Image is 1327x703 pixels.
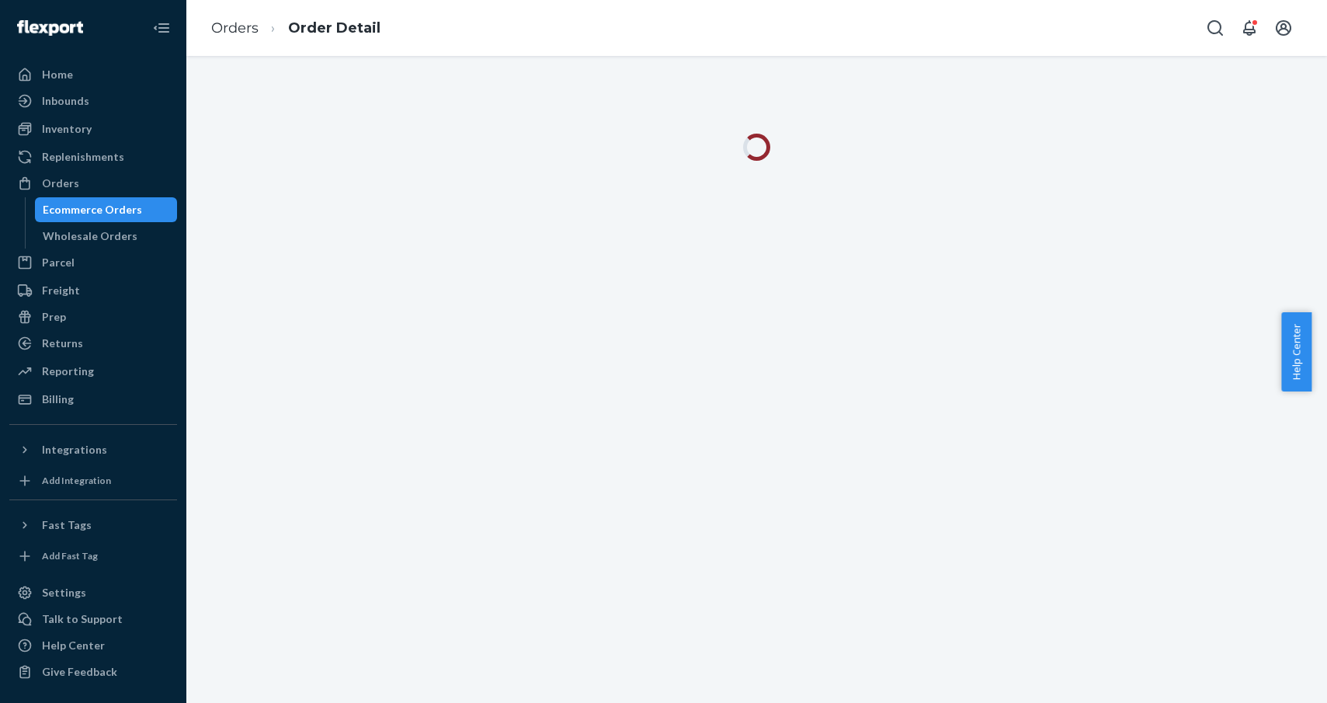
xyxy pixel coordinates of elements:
[9,89,177,113] a: Inbounds
[42,176,79,191] div: Orders
[211,19,259,37] a: Orders
[42,309,66,325] div: Prep
[42,638,105,653] div: Help Center
[42,442,107,458] div: Integrations
[42,121,92,137] div: Inventory
[9,278,177,303] a: Freight
[9,117,177,141] a: Inventory
[146,12,177,44] button: Close Navigation
[42,517,92,533] div: Fast Tags
[199,5,393,51] ol: breadcrumbs
[288,19,380,37] a: Order Detail
[9,468,177,493] a: Add Integration
[42,392,74,407] div: Billing
[42,474,111,487] div: Add Integration
[42,364,94,379] div: Reporting
[42,549,98,562] div: Add Fast Tag
[42,585,86,600] div: Settings
[9,359,177,384] a: Reporting
[42,664,117,680] div: Give Feedback
[35,224,178,249] a: Wholesale Orders
[42,149,124,165] div: Replenishments
[1268,12,1299,44] button: Open account menu
[9,305,177,329] a: Prep
[9,633,177,658] a: Help Center
[9,659,177,684] button: Give Feedback
[17,20,83,36] img: Flexport logo
[42,255,75,270] div: Parcel
[42,283,80,298] div: Freight
[9,437,177,462] button: Integrations
[43,202,142,218] div: Ecommerce Orders
[9,250,177,275] a: Parcel
[43,228,137,244] div: Wholesale Orders
[1200,12,1231,44] button: Open Search Box
[9,544,177,569] a: Add Fast Tag
[9,607,177,632] a: Talk to Support
[42,611,123,627] div: Talk to Support
[35,197,178,222] a: Ecommerce Orders
[1234,12,1265,44] button: Open notifications
[9,513,177,538] button: Fast Tags
[9,144,177,169] a: Replenishments
[1281,312,1311,392] button: Help Center
[9,331,177,356] a: Returns
[42,67,73,82] div: Home
[9,62,177,87] a: Home
[42,336,83,351] div: Returns
[9,580,177,605] a: Settings
[9,387,177,412] a: Billing
[42,93,89,109] div: Inbounds
[9,171,177,196] a: Orders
